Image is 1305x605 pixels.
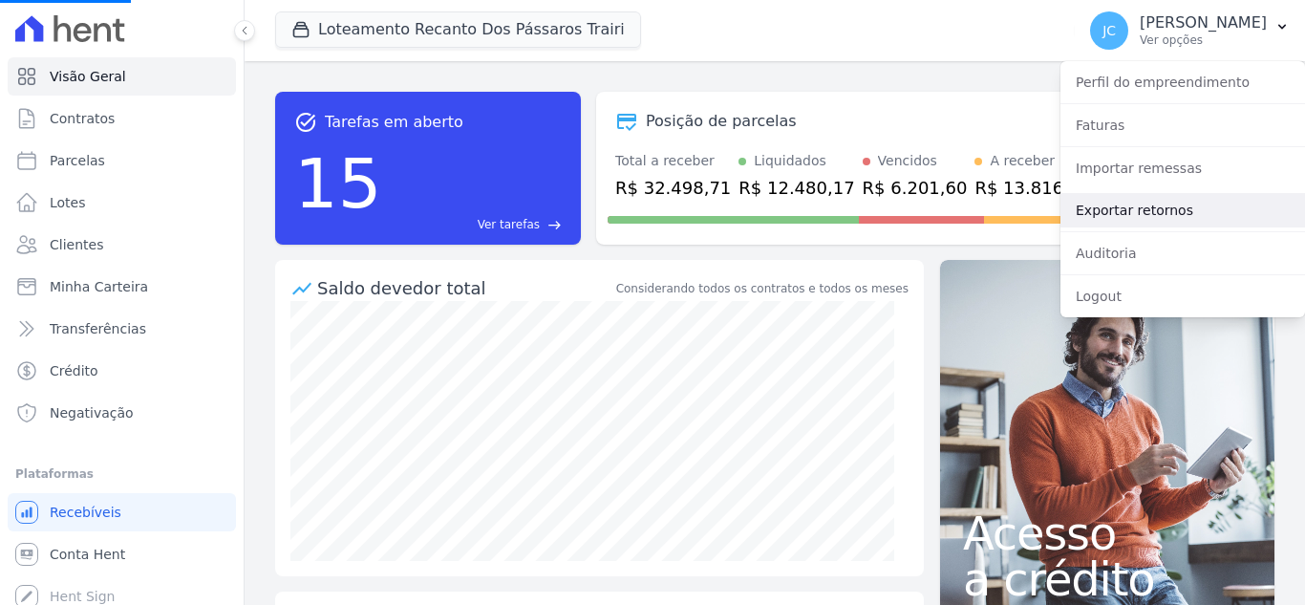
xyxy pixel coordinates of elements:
[8,493,236,531] a: Recebíveis
[15,463,228,486] div: Plataformas
[275,11,641,48] button: Loteamento Recanto Dos Pássaros Trairi
[478,216,540,233] span: Ver tarefas
[50,193,86,212] span: Lotes
[8,226,236,264] a: Clientes
[1140,13,1267,32] p: [PERSON_NAME]
[1060,236,1305,270] a: Auditoria
[963,510,1252,556] span: Acesso
[863,175,968,201] div: R$ 6.201,60
[1060,193,1305,227] a: Exportar retornos
[50,235,103,254] span: Clientes
[325,111,463,134] span: Tarefas em aberto
[50,503,121,522] span: Recebíveis
[738,175,854,201] div: R$ 12.480,17
[974,175,1090,201] div: R$ 13.816,94
[8,535,236,573] a: Conta Hent
[294,134,382,233] div: 15
[8,352,236,390] a: Crédito
[963,556,1252,602] span: a crédito
[615,151,731,171] div: Total a receber
[50,277,148,296] span: Minha Carteira
[8,268,236,306] a: Minha Carteira
[50,151,105,170] span: Parcelas
[1060,279,1305,313] a: Logout
[1102,24,1116,37] span: JC
[8,184,236,222] a: Lotes
[8,394,236,432] a: Negativação
[1060,65,1305,99] a: Perfil do empreendimento
[317,275,612,301] div: Saldo devedor total
[615,175,731,201] div: R$ 32.498,71
[1075,4,1305,57] button: JC [PERSON_NAME] Ver opções
[390,216,562,233] a: Ver tarefas east
[990,151,1055,171] div: A receber
[646,110,797,133] div: Posição de parcelas
[547,218,562,232] span: east
[754,151,826,171] div: Liquidados
[1140,32,1267,48] p: Ver opções
[878,151,937,171] div: Vencidos
[1060,151,1305,185] a: Importar remessas
[1060,108,1305,142] a: Faturas
[50,545,125,564] span: Conta Hent
[50,403,134,422] span: Negativação
[8,57,236,96] a: Visão Geral
[50,319,146,338] span: Transferências
[50,67,126,86] span: Visão Geral
[8,310,236,348] a: Transferências
[50,361,98,380] span: Crédito
[616,280,909,297] div: Considerando todos os contratos e todos os meses
[8,99,236,138] a: Contratos
[294,111,317,134] span: task_alt
[8,141,236,180] a: Parcelas
[50,109,115,128] span: Contratos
